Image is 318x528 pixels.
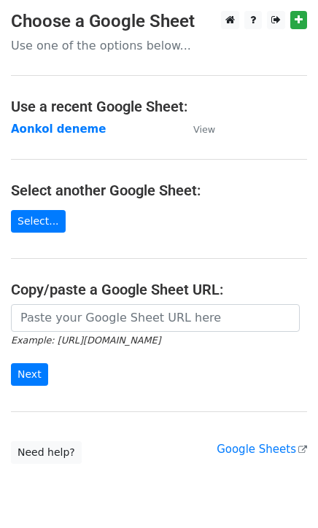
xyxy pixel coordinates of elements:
h4: Copy/paste a Google Sheet URL: [11,281,307,298]
input: Paste your Google Sheet URL here [11,304,300,332]
p: Use one of the options below... [11,38,307,53]
h3: Choose a Google Sheet [11,11,307,32]
h4: Select another Google Sheet: [11,182,307,199]
a: Google Sheets [217,443,307,456]
h4: Use a recent Google Sheet: [11,98,307,115]
input: Next [11,363,48,386]
a: Select... [11,210,66,233]
a: Aonkol deneme [11,123,106,136]
a: View [179,123,215,136]
small: View [193,124,215,135]
small: Example: [URL][DOMAIN_NAME] [11,335,160,346]
a: Need help? [11,441,82,464]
